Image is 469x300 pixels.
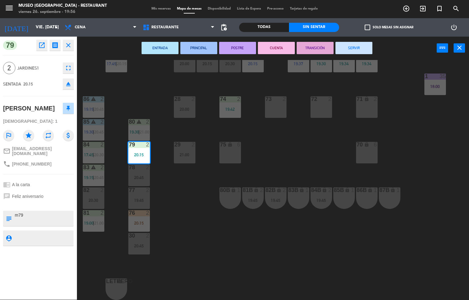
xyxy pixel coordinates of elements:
span: 2 [3,62,15,74]
div: 20:30 [83,198,104,202]
span: 19:30 [130,130,139,134]
span: 19:00 [84,221,94,226]
div: Todas [239,23,289,32]
i: lock [299,187,304,193]
span: 21:00 [140,130,149,134]
div: 19:45 [128,198,150,202]
i: receipt [51,42,59,49]
span: [EMAIL_ADDRESS][DOMAIN_NAME] [12,146,74,156]
div: 19:45 [311,198,332,202]
span: 20:45 [94,130,104,134]
i: eject [65,80,72,88]
div: 1 [305,187,309,193]
i: close [65,42,72,49]
div: 1 [351,187,355,193]
div: 6 [374,142,377,147]
div: 2 [283,96,286,102]
div: Sin sentar [289,23,339,32]
div: 1 [396,187,400,193]
span: 17:45 [107,61,116,66]
span: 20:15 [23,82,33,86]
span: 79 [3,41,17,50]
span: | [138,130,140,134]
div: 20:15 [128,221,150,225]
div: 1 [237,187,241,193]
div: 2 [191,142,195,147]
span: 19:30 [84,130,94,134]
span: | [93,130,94,134]
i: warning [136,119,142,124]
div: 2 [100,210,104,216]
button: menu [5,3,14,15]
i: attach_money [63,130,74,141]
span: Disponibilidad [205,7,234,10]
span: [PHONE_NUMBER] [12,162,51,166]
i: lock [254,187,259,193]
div: 2 [146,210,150,216]
span: | [116,61,117,66]
span: 20:45 [94,107,104,112]
i: lock [345,187,350,193]
span: Mis reservas [148,7,174,10]
div: 20:30 [219,62,241,66]
i: search [452,5,460,12]
i: repeat [43,130,54,141]
div: [DEMOGRAPHIC_DATA]: 1 [3,116,74,127]
div: [PERSON_NAME] [3,103,55,114]
button: CUENTA [258,42,295,54]
span: check_box_outline_blank [365,25,370,30]
span: Lista de Espera [234,7,264,10]
i: add_circle_outline [403,5,410,12]
i: warning [91,96,96,102]
div: 2 [191,96,195,102]
i: warning [91,165,96,170]
i: lock [322,187,327,193]
button: power_input [437,43,448,53]
span: 19:15 [84,107,94,112]
span: | [93,107,94,112]
span: Mapa de mesas [174,7,205,10]
span: | [93,152,94,157]
i: open_in_new [38,42,46,49]
div: 2 [100,187,104,193]
div: 81 [83,210,84,216]
div: 2 [374,96,377,102]
div: 19:42 [219,107,241,111]
div: 2 [237,96,241,102]
i: chrome_reader_mode [3,181,10,188]
i: arrow_drop_down [53,24,60,31]
div: 2 [146,142,150,147]
div: 19:37 [288,62,309,66]
button: close [63,40,74,51]
i: mail_outline [3,147,10,155]
span: 20:45 [94,175,104,180]
div: 2 [146,233,150,238]
div: 2 [100,119,104,125]
i: lock [231,187,236,193]
div: 19:45 [242,198,264,202]
span: Restaurante [151,25,179,30]
span: pending_actions [220,24,227,31]
div: 20:15 [197,62,218,66]
i: outlined_flag [3,130,14,141]
i: lock [276,187,282,193]
div: 19:34 [333,62,355,66]
i: exit_to_app [419,5,427,12]
div: 20:15 [242,62,264,66]
div: 20:00 [174,107,195,111]
div: 2 [328,187,332,193]
span: 19:15 [84,175,94,180]
div: 2 [146,165,150,170]
div: 2 [100,96,104,102]
div: 18:00 [424,84,446,89]
div: Museo [GEOGRAPHIC_DATA] - Restaurant [18,3,107,9]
